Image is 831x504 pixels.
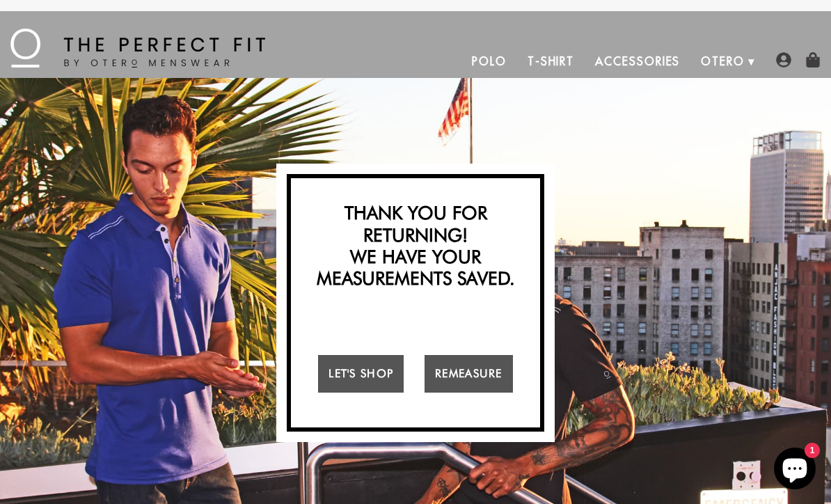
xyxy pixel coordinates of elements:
inbox-online-store-chat: Shopify online store chat [770,448,820,493]
a: Otero [690,45,755,78]
img: shopping-bag-icon.png [805,52,821,68]
a: Polo [461,45,517,78]
a: Accessories [585,45,690,78]
a: Remeasure [425,355,513,393]
img: The Perfect Fit - by Otero Menswear - Logo [10,29,265,68]
h2: Thank you for returning! We have your measurements saved. [298,202,533,289]
a: T-Shirt [517,45,585,78]
img: user-account-icon.png [776,52,791,68]
a: Let's Shop [318,355,404,393]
